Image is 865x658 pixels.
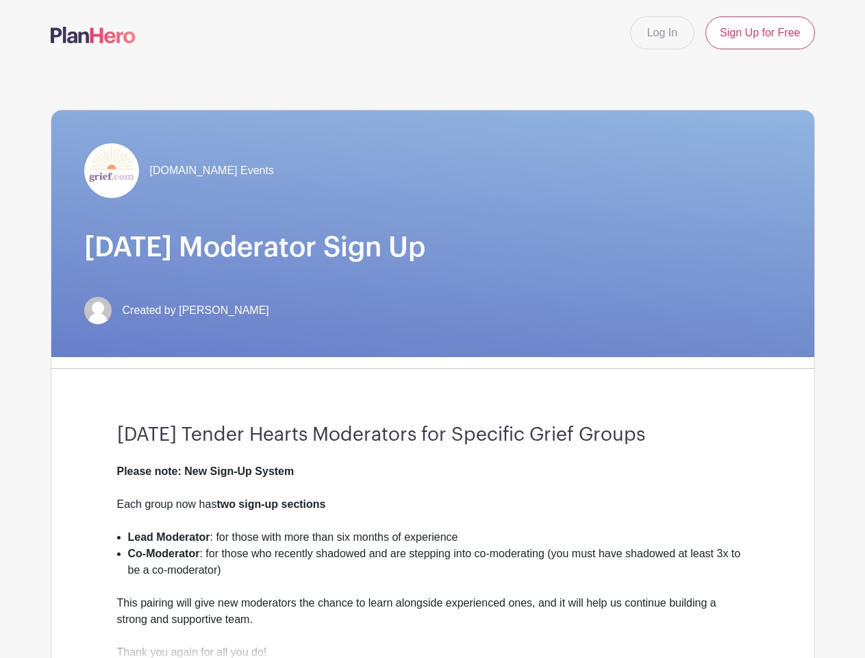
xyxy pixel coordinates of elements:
[128,546,749,595] li: : for those who recently shadowed and are stepping into co-moderating (you must have shadowed at ...
[117,465,294,477] strong: Please note: New Sign-Up System
[84,231,781,264] h1: [DATE] Moderator Sign Up
[128,531,210,543] strong: Lead Moderator
[51,27,136,43] img: logo-507f7623f17ff9eddc593b1ce0a138ce2505c220e1c5a4e2b4648c50719b7d32.svg
[630,16,694,49] a: Log In
[705,16,814,49] a: Sign Up for Free
[117,424,749,447] h3: [DATE] Tender Hearts Moderators for Specific Grief Groups
[84,143,139,198] img: grief-logo-planhero.png
[128,548,200,559] strong: Co-Moderator
[216,498,325,510] strong: two sign-up sections
[117,496,749,529] div: Each group now has
[150,162,274,179] span: [DOMAIN_NAME] Events
[128,529,749,546] li: : for those with more than six months of experience
[123,302,269,319] span: Created by [PERSON_NAME]
[84,297,112,324] img: default-ce2991bfa6775e67f084385cd625a349d9dcbb7a52a09fb2fda1e96e2d18dcdb.png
